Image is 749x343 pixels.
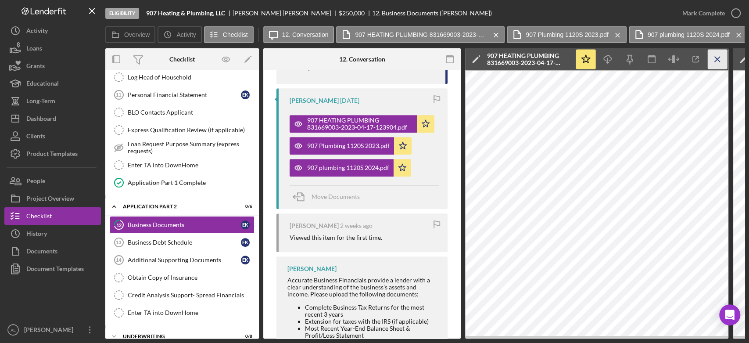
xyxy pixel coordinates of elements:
a: Enter TA into DownHome [110,156,254,174]
label: Overview [124,31,150,38]
div: 0 / 6 [237,204,252,209]
button: 907 plumbing 1120S 2024.pdf [290,159,411,177]
div: 907 HEATING PLUMBING 831669003-2023-04-17-123904.pdf [487,52,570,66]
button: Long-Term [4,92,101,110]
div: 0 / 8 [237,334,252,339]
div: Mark Complete [682,4,725,22]
div: Document Templates [26,260,84,280]
a: Loan Request Purpose Summary (express requests) [110,139,254,156]
tspan: 12 [116,222,122,227]
div: Long-Term [26,92,55,112]
div: Product Templates [26,145,78,165]
a: Log Head of Household [110,69,254,86]
a: 14Additional Supporting DocumentsEK [110,251,254,269]
div: Business Documents [128,221,241,228]
button: Product Templates [4,145,101,162]
div: Business Debt Schedule [128,239,241,246]
div: 907 HEATING PLUMBING 831669003-2023-04-17-123904.pdf [307,117,412,131]
div: 12. Business Documents ([PERSON_NAME]) [372,10,491,17]
div: Checklist [169,56,195,63]
div: Checklist [26,207,52,227]
div: Loans [26,40,42,59]
button: Project Overview [4,190,101,207]
button: Grants [4,57,101,75]
button: Document Templates [4,260,101,278]
a: Application Part 1 Complete [110,174,254,191]
div: [PERSON_NAME] [290,222,339,229]
div: Viewed this item for the first time. [290,234,382,241]
time: 2025-09-17 21:56 [340,97,359,104]
label: 907 plumbing 1120S 2024.pdf [648,31,730,38]
b: 907 Heating & Plumbing, LLC [146,10,225,17]
button: Checklist [4,207,101,225]
div: Obtain Copy of Insurance [128,274,254,281]
div: E K [241,90,250,99]
div: Additional Supporting Documents [128,256,241,264]
div: Log Head of Household [128,74,254,81]
button: 907 plumbing 1120S 2024.pdf [629,26,748,43]
span: $250,000 [339,9,365,17]
a: 13Business Debt ScheduleEK [110,234,254,251]
div: [PERSON_NAME] [287,265,337,272]
button: Clients [4,127,101,145]
div: Underwriting [123,334,230,339]
button: Educational [4,75,101,92]
div: Credit Analysis Support- Spread Financials [128,292,254,299]
div: Open Intercom Messenger [719,304,740,325]
div: Loan Request Purpose Summary (express requests) [128,141,254,155]
div: Enter TA into DownHome [128,309,254,316]
button: 12. Conversation [263,26,334,43]
button: Move Documents [290,186,369,208]
button: Mark Complete [674,4,745,22]
div: History [26,225,47,245]
label: Checklist [223,31,248,38]
a: 11Personal Financial StatementEK [110,86,254,104]
div: Application Part 1 Complete [128,179,254,186]
li: Extension for taxes with the IRS (if applicable) [305,318,439,325]
a: Express Qualification Review (if applicable) [110,121,254,139]
label: 907 Plumbing 1120S 2023.pdf [526,31,608,38]
span: Move Documents [312,193,360,200]
div: Dashboard [26,110,56,130]
div: 907 Plumbing 1120S 2023.pdf [307,142,390,149]
button: AL[PERSON_NAME] [4,321,101,339]
button: Activity [158,26,201,43]
button: Documents [4,242,101,260]
div: Grants [26,57,45,77]
button: Loans [4,40,101,57]
a: Credit Analysis Support- Spread Financials [110,286,254,304]
div: 12. Conversation [339,56,385,63]
button: Dashboard [4,110,101,127]
button: People [4,172,101,190]
div: [PERSON_NAME] [290,97,339,104]
a: Obtain Copy of Insurance [110,269,254,286]
div: E K [241,238,250,247]
tspan: 11 [116,92,121,97]
tspan: 13 [116,240,121,245]
div: People [26,172,45,192]
button: Overview [105,26,155,43]
a: BLO Contacts Applicant [110,104,254,121]
a: 12Business DocumentsEK [110,216,254,234]
div: Personal Financial Statement [128,91,241,98]
label: Activity [176,31,196,38]
label: 12. Conversation [282,31,329,38]
div: Activity [26,22,48,42]
div: Clients [26,127,45,147]
div: E K [241,220,250,229]
label: 907 HEATING PLUMBING 831669003-2023-04-17-123904.pdf [355,31,487,38]
button: 907 Plumbing 1120S 2023.pdf [290,137,412,155]
div: Express Qualification Review (if applicable) [128,126,254,134]
div: Project Overview [26,190,74,209]
button: 907 Plumbing 1120S 2023.pdf [507,26,626,43]
button: History [4,225,101,242]
a: Enter TA into DownHome [110,304,254,321]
